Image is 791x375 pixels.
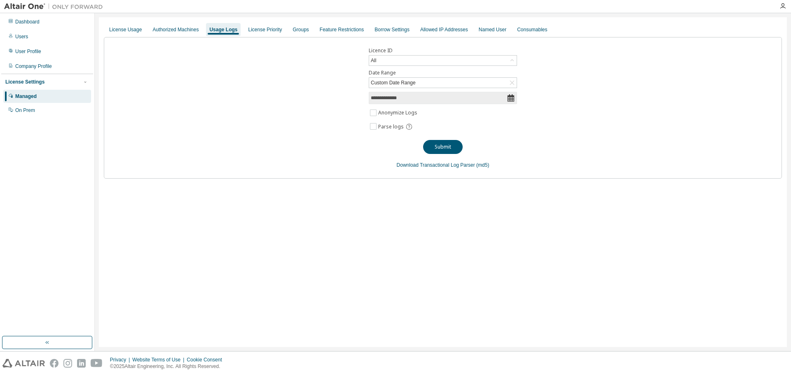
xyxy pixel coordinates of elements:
[5,79,44,85] div: License Settings
[209,26,237,33] div: Usage Logs
[248,26,282,33] div: License Priority
[4,2,107,11] img: Altair One
[187,356,227,363] div: Cookie Consent
[369,70,517,76] label: Date Range
[15,93,37,100] div: Managed
[423,140,463,154] button: Submit
[517,26,547,33] div: Consumables
[369,47,517,54] label: Licence ID
[109,26,142,33] div: License Usage
[397,162,475,168] a: Download Transactional Log Parser
[2,359,45,368] img: altair_logo.svg
[15,33,28,40] div: Users
[374,26,410,33] div: Borrow Settings
[152,26,199,33] div: Authorized Machines
[110,363,227,370] p: © 2025 Altair Engineering, Inc. All Rights Reserved.
[91,359,103,368] img: youtube.svg
[15,107,35,114] div: On Prem
[293,26,309,33] div: Groups
[77,359,86,368] img: linkedin.svg
[420,26,468,33] div: Allowed IP Addresses
[369,78,517,88] div: Custom Date Range
[15,19,40,25] div: Dashboard
[370,56,377,65] div: All
[378,108,419,118] label: Anonymize Logs
[370,78,417,87] div: Custom Date Range
[15,48,41,55] div: User Profile
[15,63,52,70] div: Company Profile
[476,162,489,168] a: (md5)
[50,359,59,368] img: facebook.svg
[110,356,132,363] div: Privacy
[320,26,364,33] div: Feature Restrictions
[479,26,506,33] div: Named User
[378,123,404,130] span: Parse logs
[132,356,187,363] div: Website Terms of Use
[63,359,72,368] img: instagram.svg
[369,56,517,65] div: All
